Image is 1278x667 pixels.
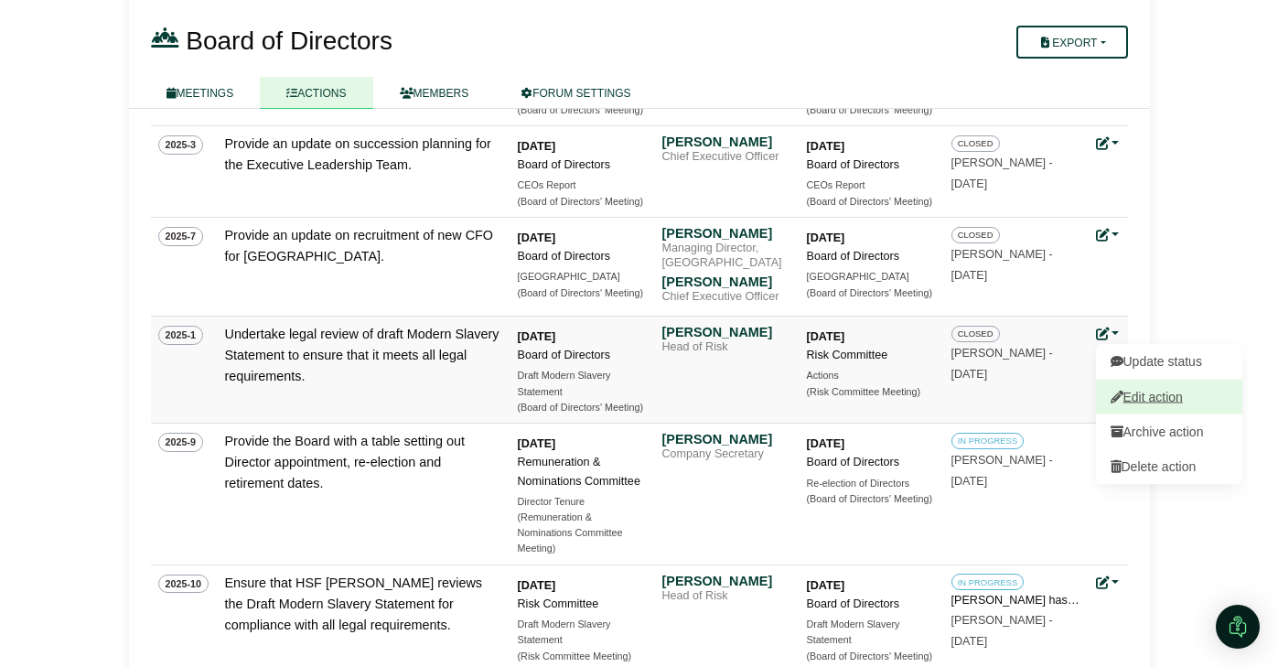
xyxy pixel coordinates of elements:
div: (Board of Directors' Meeting) [807,102,935,118]
div: [DATE] [807,137,935,156]
div: [GEOGRAPHIC_DATA] [807,269,935,285]
span: CLOSED [951,135,1000,152]
div: Board of Directors [518,346,646,364]
div: [DATE] [518,137,646,156]
a: CEOs Report (Board of Directors' Meeting) [807,178,935,210]
a: CEOs Report (Board of Directors' Meeting) [518,178,646,210]
a: MEMBERS [373,77,496,109]
div: (Remuneration & Nominations Committee Meeting) [518,510,646,557]
div: (Board of Directors' Meeting) [518,400,646,415]
div: Board of Directors [807,156,935,174]
a: Re-election of Directors (Board of Directors' Meeting) [807,476,935,508]
div: Remuneration & Nominations Committee [518,453,646,489]
div: Draft Modern Slavery Statement [518,368,646,400]
span: 2025-1 [158,326,204,344]
div: Board of Directors [807,453,935,471]
span: 2025-3 [158,135,204,154]
div: Ensure that HSF [PERSON_NAME] reviews the Draft Modern Slavery Statement for compliance with all ... [225,573,499,636]
div: Board of Directors [807,247,935,265]
small: [PERSON_NAME] - [951,454,1053,488]
a: [GEOGRAPHIC_DATA] (Board of Directors' Meeting) [807,269,935,301]
span: 2025-10 [158,575,209,593]
div: Board of Directors [518,156,646,174]
div: [DATE] [807,229,935,247]
a: Director Tenure (Remuneration & Nominations Committee Meeting) [518,494,646,557]
div: [GEOGRAPHIC_DATA] [518,269,646,285]
div: (Risk Committee Meeting) [518,649,646,664]
div: [DATE] [807,328,935,346]
div: Company Secretary [662,447,790,462]
a: Draft Modern Slavery Statement (Board of Directors' Meeting) [518,368,646,415]
a: MEETINGS [140,77,261,109]
a: FORUM SETTINGS [495,77,657,109]
a: Edit action [1096,379,1242,414]
div: Actions [807,368,935,383]
div: Risk Committee [807,346,935,364]
div: [PERSON_NAME] has been instructed and is currently reviewing the Modern Slavery Statement. [951,591,1079,609]
a: Draft Modern Slavery Statement (Board of Directors' Meeting) [807,617,935,664]
span: IN PROGRESS [951,574,1025,590]
div: [PERSON_NAME] [662,225,790,242]
a: [GEOGRAPHIC_DATA] (Board of Directors' Meeting) [518,269,646,301]
div: Draft Modern Slavery Statement [807,617,935,649]
div: Head of Risk [662,589,790,604]
a: Update status [1096,344,1242,379]
div: (Board of Directors' Meeting) [807,285,935,301]
div: Managing Director, [GEOGRAPHIC_DATA] [662,242,790,270]
div: Board of Directors [518,247,646,265]
a: ACTIONS [260,77,372,109]
div: Chief Executive Officer [662,290,790,305]
div: Open Intercom Messenger [1216,605,1260,649]
span: CLOSED [951,227,1000,243]
div: [PERSON_NAME] [662,324,790,340]
div: Provide an update on recruitment of new CFO for [GEOGRAPHIC_DATA]. [225,225,499,267]
div: CEOs Report [518,178,646,193]
span: 2025-9 [158,433,204,451]
span: CLOSED [951,326,1000,342]
a: Actions (Risk Committee Meeting) [807,368,935,400]
a: Draft Modern Slavery Statement (Risk Committee Meeting) [518,617,646,664]
small: [PERSON_NAME] - [951,248,1053,282]
span: Board of Directors [186,27,392,55]
div: (Board of Directors' Meeting) [518,194,646,210]
small: [PERSON_NAME] - [951,347,1053,381]
div: Provide the Board with a table setting out Director appointment, re-election and retirement dates. [225,431,499,494]
div: Provide an update on succession planning for the Executive Leadership Team. [225,134,499,176]
div: [PERSON_NAME] [662,573,790,589]
div: Draft Modern Slavery Statement [518,617,646,649]
button: Export [1016,26,1127,59]
span: [DATE] [951,635,988,648]
small: [PERSON_NAME] - [951,156,1053,190]
div: Director Tenure [518,494,646,510]
span: [DATE] [951,368,988,381]
div: Undertake legal review of draft Modern Slavery Statement to ensure that it meets all legal requir... [225,324,499,387]
div: Head of Risk [662,340,790,355]
div: Re-election of Directors [807,476,935,491]
div: [DATE] [518,328,646,346]
small: [PERSON_NAME] - [951,614,1053,648]
div: [DATE] [807,435,935,453]
div: [DATE] [807,576,935,595]
span: [DATE] [951,178,988,190]
div: Chief Executive Officer [662,150,790,165]
div: (Board of Directors' Meeting) [807,649,935,664]
a: Delete action [1096,449,1242,484]
div: [PERSON_NAME] [662,431,790,447]
div: (Board of Directors' Meeting) [518,285,646,301]
div: (Board of Directors' Meeting) [807,491,935,507]
div: CEOs Report [807,178,935,193]
button: Archive action [1096,414,1242,448]
div: [DATE] [518,435,646,453]
div: (Risk Committee Meeting) [807,384,935,400]
span: [DATE] [951,475,988,488]
div: [DATE] [518,229,646,247]
span: [DATE] [951,269,988,282]
div: [PERSON_NAME] [662,274,790,290]
div: Board of Directors [807,595,935,613]
div: [PERSON_NAME] [662,134,790,150]
div: [DATE] [518,576,646,595]
div: (Board of Directors' Meeting) [518,102,646,118]
span: 2025-7 [158,227,204,245]
span: IN PROGRESS [951,433,1025,449]
div: Risk Committee [518,595,646,613]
